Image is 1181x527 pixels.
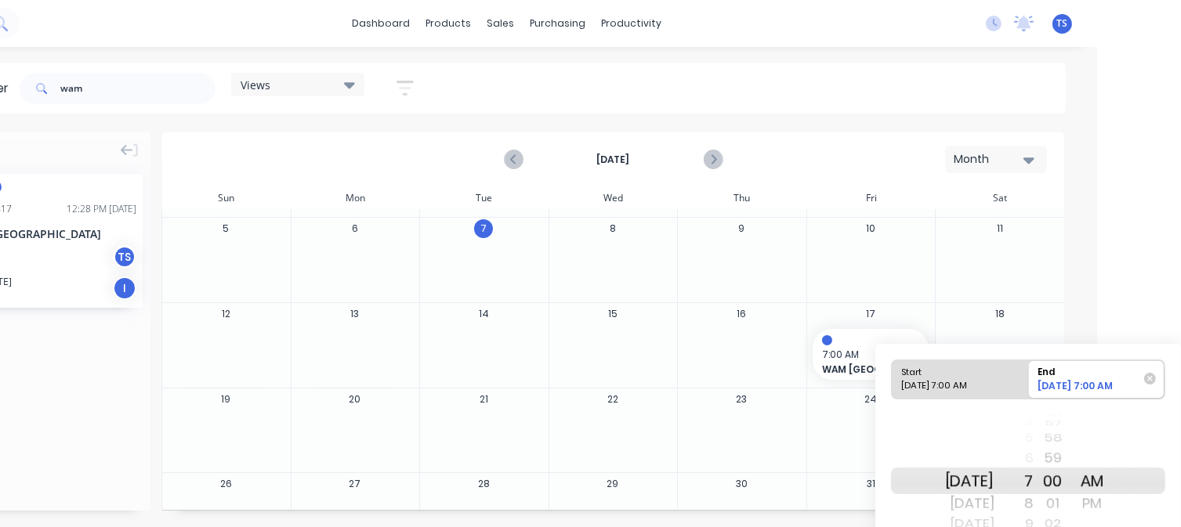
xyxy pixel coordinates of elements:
div: Mon [291,186,420,210]
div: 6 [994,446,1034,471]
div: AM [1073,467,1112,494]
div: Wed [549,186,678,210]
div: products [418,12,479,35]
button: 10 [861,219,880,238]
div: [DATE] [945,467,994,494]
button: 29 [603,475,622,493]
div: 00 [1034,467,1073,494]
div: 12:28 PM [DATE] [67,202,136,216]
div: Start [897,360,1010,380]
div: Tue [419,186,549,210]
button: Previous page [505,150,523,169]
div: 7 [994,467,1034,494]
div: 01 [1034,491,1073,516]
div: PM [1073,491,1112,516]
div: 8 [994,491,1034,516]
button: 6 [346,219,364,238]
div: [DATE] 7:00 AM [897,379,1010,399]
div: [DATE] [945,491,994,516]
span: Views [241,77,270,93]
button: 30 [733,475,752,493]
div: TS [113,245,136,269]
span: TS [1057,16,1068,31]
a: dashboard [344,12,418,35]
div: 57 [1034,417,1073,430]
div: sales [479,12,522,35]
div: 3 [994,413,1034,418]
button: 24 [861,389,880,408]
button: 13 [346,304,364,323]
button: 15 [603,304,622,323]
div: Fri [806,186,936,210]
button: 20 [346,389,364,408]
div: End [1033,360,1147,380]
span: 7:00 AM [822,348,912,362]
button: Month [945,146,1047,173]
button: 19 [216,389,235,408]
button: 31 [861,475,880,493]
div: 58 [1034,428,1073,449]
div: purchasing [522,12,593,35]
button: 11 [991,219,1009,238]
button: 8 [603,219,622,238]
button: 17 [861,304,880,323]
div: productivity [593,12,669,35]
button: 18 [991,304,1009,323]
input: Search for orders... [60,73,216,104]
button: 23 [733,389,752,408]
div: Sun [161,186,291,210]
div: Thu [677,186,806,210]
div: 4 [994,417,1034,430]
div: Sat [935,186,1064,210]
button: 5 [216,219,235,238]
button: 16 [733,304,752,323]
button: 12 [216,304,235,323]
button: 14 [474,304,493,323]
div: 56 [1034,413,1073,418]
div: 59 [1034,446,1073,471]
button: 27 [346,475,364,493]
button: Next page [704,150,722,169]
button: 21 [474,389,493,408]
button: 7 [474,219,493,238]
div: 5 [994,428,1034,449]
button: 22 [603,389,622,408]
div: Month [954,151,1026,168]
strong: [DATE] [535,153,692,167]
span: WAM [GEOGRAPHIC_DATA] [822,363,910,377]
div: I [113,276,136,300]
div: [DATE] 7:00 AM [1033,379,1147,398]
div: 7:00 AMWAM [GEOGRAPHIC_DATA] [813,329,929,380]
button: 28 [474,475,493,493]
button: 9 [733,219,752,238]
button: 26 [216,475,235,493]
